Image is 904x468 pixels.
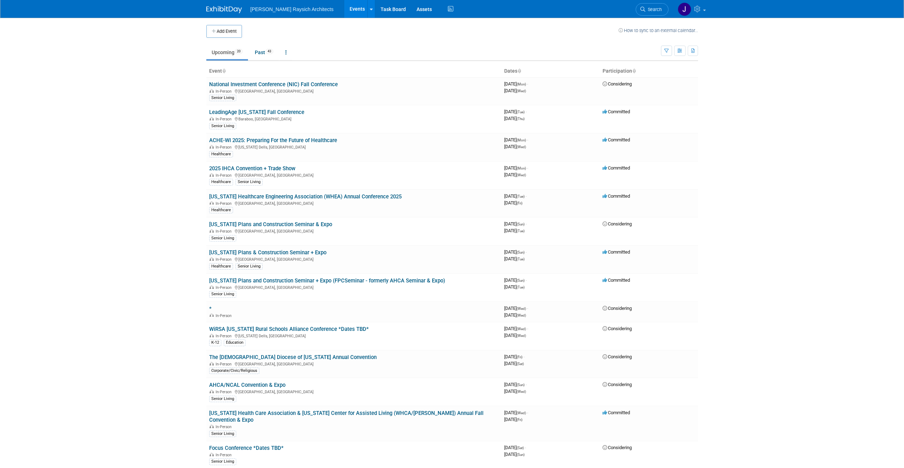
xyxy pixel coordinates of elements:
[209,165,295,172] a: 2025 IHCA Convention + Trade Show
[603,277,630,283] span: Committed
[504,410,528,415] span: [DATE]
[209,326,369,332] a: WiRSA [US_STATE] Rural Schools Alliance Conference *Dates TBD*
[504,200,522,206] span: [DATE]
[209,172,499,178] div: [GEOGRAPHIC_DATA], [GEOGRAPHIC_DATA]
[210,117,214,120] img: In-Person Event
[209,95,236,101] div: Senior Living
[517,110,525,114] span: (Tue)
[517,453,525,457] span: (Sun)
[216,285,234,290] span: In-Person
[517,334,526,338] span: (Wed)
[527,137,528,142] span: -
[216,201,234,206] span: In-Person
[504,354,525,359] span: [DATE]
[527,410,528,415] span: -
[209,389,499,394] div: [GEOGRAPHIC_DATA], [GEOGRAPHIC_DATA]
[523,354,525,359] span: -
[209,207,233,213] div: Healthcare
[603,81,632,87] span: Considering
[517,138,526,142] span: (Mon)
[210,89,214,93] img: In-Person Event
[209,445,284,451] a: Focus Conference *Dates TBD*
[216,313,234,318] span: In-Person
[209,382,285,388] a: AHCA/NCAL Convention & Expo
[216,89,234,94] span: In-Person
[504,81,528,87] span: [DATE]
[209,249,326,256] a: [US_STATE] Plans & Construction Seminar + Expo
[632,68,636,74] a: Sort by Participation Type
[504,382,527,387] span: [DATE]
[210,145,214,149] img: In-Person Event
[517,257,525,261] span: (Tue)
[209,354,377,360] a: The [DEMOGRAPHIC_DATA] Diocese of [US_STATE] Annual Convention
[235,49,243,54] span: 20
[526,249,527,255] span: -
[517,313,526,317] span: (Wed)
[209,179,233,185] div: Healthcare
[209,410,484,423] a: [US_STATE] Health Care Association & [US_STATE] Center for Assisted Living (WHCA/[PERSON_NAME]) A...
[206,65,501,77] th: Event
[206,6,242,13] img: ExhibitDay
[209,361,499,366] div: [GEOGRAPHIC_DATA], [GEOGRAPHIC_DATA]
[265,49,273,54] span: 43
[517,418,522,422] span: (Fri)
[603,165,630,171] span: Committed
[209,458,236,465] div: Senior Living
[224,339,246,346] div: Education
[517,68,521,74] a: Sort by Start Date
[504,221,527,227] span: [DATE]
[526,277,527,283] span: -
[210,334,214,337] img: In-Person Event
[517,383,525,387] span: (Sun)
[619,28,698,33] a: How to sync to an external calendar...
[206,46,248,59] a: Upcoming20
[504,137,528,142] span: [DATE]
[603,382,632,387] span: Considering
[209,151,233,157] div: Healthcare
[206,25,242,38] button: Add Event
[504,445,526,450] span: [DATE]
[209,144,499,150] div: [US_STATE] Dells, [GEOGRAPHIC_DATA]
[209,263,233,270] div: Healthcare
[209,256,499,262] div: [GEOGRAPHIC_DATA], [GEOGRAPHIC_DATA]
[504,361,524,366] span: [DATE]
[209,228,499,234] div: [GEOGRAPHIC_DATA], [GEOGRAPHIC_DATA]
[504,109,527,114] span: [DATE]
[504,172,526,177] span: [DATE]
[527,81,528,87] span: -
[210,453,214,456] img: In-Person Event
[504,389,526,394] span: [DATE]
[504,249,527,255] span: [DATE]
[526,109,527,114] span: -
[216,453,234,457] span: In-Person
[209,291,236,297] div: Senior Living
[216,362,234,366] span: In-Person
[210,257,214,261] img: In-Person Event
[504,193,527,199] span: [DATE]
[236,263,263,270] div: Senior Living
[526,382,527,387] span: -
[525,445,526,450] span: -
[645,7,662,12] span: Search
[210,285,214,289] img: In-Person Event
[209,235,236,241] div: Senior Living
[517,194,525,198] span: (Tue)
[517,355,522,359] span: (Fri)
[527,165,528,171] span: -
[678,2,691,16] img: Jenna Hammer
[504,277,527,283] span: [DATE]
[603,221,632,227] span: Considering
[209,396,236,402] div: Senior Living
[517,411,526,415] span: (Wed)
[216,334,234,338] span: In-Person
[216,425,234,429] span: In-Person
[209,81,338,88] a: National Investment Conference (NIC) Fall Conference
[526,193,527,199] span: -
[504,144,526,149] span: [DATE]
[504,306,528,311] span: [DATE]
[603,306,632,311] span: Considering
[504,228,525,233] span: [DATE]
[517,166,526,170] span: (Mon)
[603,326,632,331] span: Considering
[209,284,499,290] div: [GEOGRAPHIC_DATA], [GEOGRAPHIC_DATA]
